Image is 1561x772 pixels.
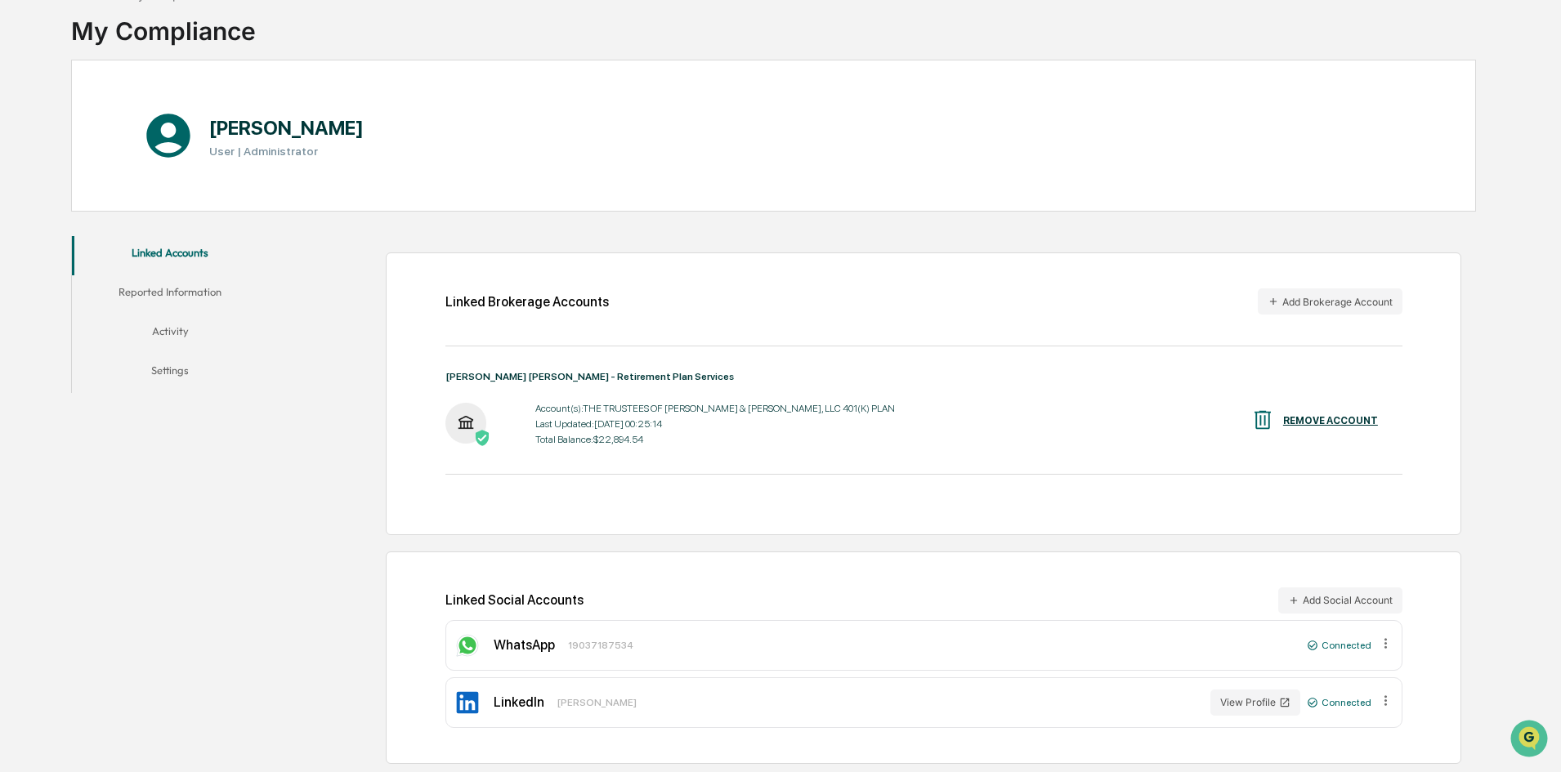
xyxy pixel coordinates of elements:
button: Linked Accounts [72,236,268,275]
button: View Profile [1210,689,1300,716]
img: WhatsApp Icon [454,632,481,658]
p: How can we help? [16,34,297,60]
div: My Compliance [71,3,256,46]
button: Add Brokerage Account [1258,288,1402,315]
a: Powered byPylon [115,276,198,289]
button: Start new chat [278,130,297,149]
input: Clear [42,74,270,91]
img: LinkedIn Icon [454,689,481,716]
div: Linked Brokerage Accounts [445,294,609,310]
div: Connected [1307,697,1371,708]
div: secondary tabs example [72,236,268,393]
div: [PERSON_NAME] [557,697,637,708]
span: Data Lookup [33,237,103,253]
div: WhatsApp [494,637,555,653]
div: Total Balance: $22,894.54 [535,434,895,445]
div: 🖐️ [16,208,29,221]
a: 🔎Data Lookup [10,230,110,260]
div: 🔎 [16,239,29,252]
button: Reported Information [72,275,268,315]
button: Add Social Account [1278,587,1402,614]
a: 🗄️Attestations [112,199,209,229]
a: 🖐️Preclearance [10,199,112,229]
div: Account(s): THE TRUSTEES OF [PERSON_NAME] & [PERSON_NAME], LLC 401(K) PLAN [535,403,895,414]
iframe: Open customer support [1509,718,1553,762]
div: REMOVE ACCOUNT [1283,415,1378,426]
span: Preclearance [33,206,105,222]
span: Attestations [135,206,203,222]
div: Connected [1307,640,1371,651]
img: Active [474,430,490,446]
div: We're available if you need us! [56,141,207,154]
button: Activity [72,315,268,354]
div: 🗄️ [119,208,132,221]
div: Last Updated: [DATE] 00:25:14 [535,418,895,430]
img: John Hancock - Retirement Plan Services - Active [445,403,486,444]
div: [PERSON_NAME] [PERSON_NAME] - Retirement Plan Services [445,371,1402,382]
div: Linked Social Accounts [445,587,1402,614]
img: 1746055101610-c473b297-6a78-478c-a979-82029cc54cd1 [16,125,46,154]
div: LinkedIn [494,694,544,710]
span: Pylon [163,277,198,289]
button: Settings [72,354,268,393]
div: 19037187534 [568,640,633,651]
h3: User | Administrator [209,145,364,158]
div: Start new chat [56,125,268,141]
h1: [PERSON_NAME] [209,116,364,140]
img: REMOVE ACCOUNT [1250,408,1275,432]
